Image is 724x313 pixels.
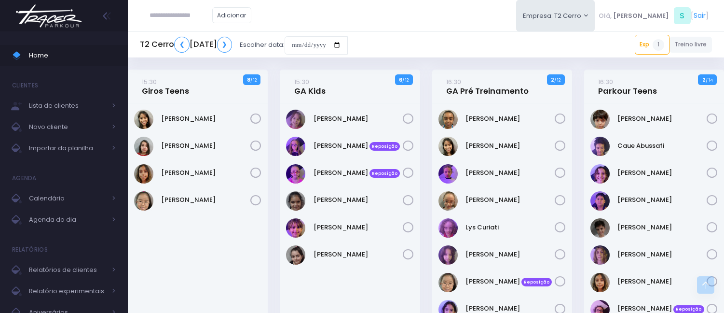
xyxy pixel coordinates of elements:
a: ❯ [217,37,232,53]
a: [PERSON_NAME] Reposição [465,277,555,286]
a: [PERSON_NAME] [161,195,250,205]
img: Lys Curiati [438,218,458,238]
img: Gabriela Arouca [286,137,305,156]
small: 16:30 [598,77,613,86]
small: 15:30 [294,77,309,86]
a: [PERSON_NAME] [465,168,555,178]
a: Lys Curiati [465,223,555,232]
small: 15:30 [142,77,157,86]
img: Julia Pacheco Duarte [438,191,458,211]
strong: 2 [702,76,706,84]
a: 16:30Parkour Teens [598,77,657,96]
a: [PERSON_NAME] [617,223,707,232]
h4: Agenda [12,169,37,188]
img: Isabella Rodrigues Tavares [438,164,458,184]
img: Luana Beggs [134,137,153,156]
span: Importar da planilha [29,142,106,155]
small: / 12 [250,77,257,83]
img: Isabella Arouca [286,164,305,184]
a: [PERSON_NAME] [617,195,707,205]
img: João Bernardes [590,245,610,265]
h4: Relatórios [12,240,48,259]
a: 16:30GA Pré Treinamento [446,77,529,96]
a: [PERSON_NAME] [161,168,250,178]
small: / 12 [402,77,409,83]
span: Olá, [599,11,612,21]
a: 15:30GA Kids [294,77,326,96]
a: Treino livre [669,37,712,53]
img: Antônio Martins Marques [590,110,610,129]
span: Agenda do dia [29,213,106,226]
span: [PERSON_NAME] [613,11,669,21]
a: [PERSON_NAME] [465,114,555,124]
img: Martina Bertoluci [286,218,305,238]
img: Natália Mie Sunami [134,191,153,211]
span: Lista de clientes [29,100,106,112]
div: Escolher data: [140,34,348,56]
h5: T2 Cerro [DATE] [140,37,232,53]
img: Catharina Morais Ablas [134,110,153,129]
a: [PERSON_NAME] [314,114,403,124]
span: Relatório experimentais [29,285,106,298]
a: [PERSON_NAME] Reposição [314,141,403,151]
img: Caroline Pacheco Duarte [438,110,458,129]
small: / 14 [706,77,713,83]
span: S [674,7,691,24]
img: Marina Winck Arantes [590,273,610,292]
div: [ ] [595,5,712,27]
a: Adicionar [212,7,252,23]
img: Catharina Morais Ablas [438,137,458,156]
a: [PERSON_NAME] [617,114,707,124]
a: [PERSON_NAME] [314,223,403,232]
a: [PERSON_NAME] [161,141,250,151]
a: [PERSON_NAME] [617,168,707,178]
a: Caue Abussafi [617,141,707,151]
a: [PERSON_NAME] [465,141,555,151]
span: Home [29,49,116,62]
span: Calendário [29,192,106,205]
small: 16:30 [446,77,461,86]
span: Relatórios de clientes [29,264,106,276]
strong: 8 [247,76,250,84]
img: Maria Luísa lana lewin [438,245,458,265]
strong: 2 [551,76,554,84]
a: 15:30Giros Teens [142,77,189,96]
a: Sair [694,11,706,21]
a: [PERSON_NAME] [617,250,707,259]
img: Valentina Relvas Souza [286,245,305,265]
span: Reposição [369,169,400,178]
strong: 6 [399,76,402,84]
img: Natália Mie Sunami [438,273,458,292]
img: Caue Abussafi [590,137,610,156]
img: Marina Winck Arantes [134,164,153,184]
a: [PERSON_NAME] [465,195,555,205]
span: Reposição [521,278,552,286]
span: Reposição [369,142,400,151]
span: 1 [653,39,664,51]
a: [PERSON_NAME] [465,250,555,259]
img: Gabriel Amaral Alves [590,218,610,238]
span: Novo cliente [29,121,106,133]
a: ❮ [174,37,190,53]
img: Estela Nunes catto [590,164,610,184]
h4: Clientes [12,76,38,95]
a: [PERSON_NAME] [617,277,707,286]
small: / 12 [554,77,560,83]
a: [PERSON_NAME] [161,114,250,124]
a: [PERSON_NAME] [314,250,403,259]
img: LAURA DA SILVA BORGES [286,191,305,211]
a: Exp1 [635,35,669,54]
a: [PERSON_NAME] [314,195,403,205]
a: [PERSON_NAME] Reposição [314,168,403,178]
img: Amora vizer cerqueira [286,110,305,129]
img: Felipe Jorge Bittar Sousa [590,191,610,211]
